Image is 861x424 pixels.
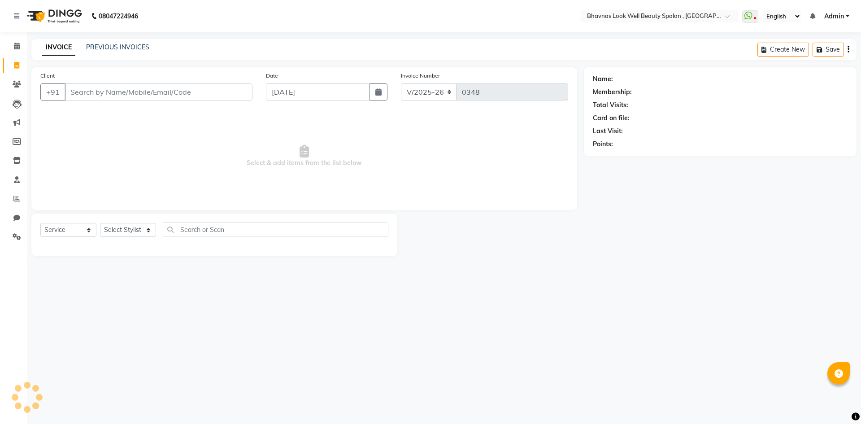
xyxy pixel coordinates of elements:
label: Invoice Number [401,72,440,80]
label: Client [40,72,55,80]
div: Points: [593,140,613,149]
div: Total Visits: [593,101,628,110]
button: Save [813,43,844,57]
div: Membership: [593,87,632,97]
img: logo [23,4,84,29]
button: Create New [757,43,809,57]
a: PREVIOUS INVOICES [86,43,149,51]
div: Card on file: [593,114,630,123]
input: Search by Name/Mobile/Email/Code [65,83,252,101]
span: Admin [824,12,844,21]
div: Name: [593,74,613,84]
a: INVOICE [42,39,75,56]
span: Select & add items from the list below [40,111,568,201]
div: Last Visit: [593,127,623,136]
button: +91 [40,83,65,101]
b: 08047224946 [99,4,138,29]
label: Date [266,72,278,80]
input: Search or Scan [163,223,388,236]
